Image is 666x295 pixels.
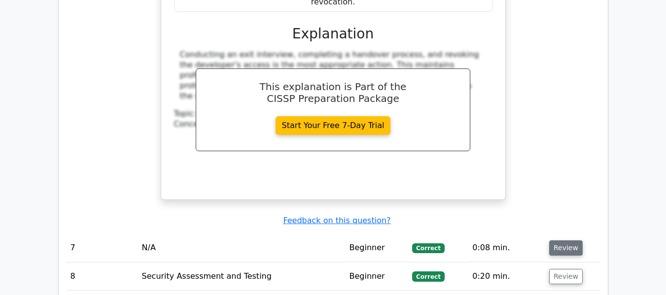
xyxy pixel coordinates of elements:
[67,262,138,291] td: 8
[138,234,346,262] td: N/A
[283,216,390,225] a: Feedback on this question?
[412,243,444,253] span: Correct
[174,119,492,130] div: Concept:
[549,269,583,284] button: Review
[346,234,409,262] td: Beginner
[346,262,409,291] td: Beginner
[174,109,492,119] div: Topic:
[468,234,545,262] td: 0:08 min.
[67,234,138,262] td: 7
[180,26,487,42] h3: Explanation
[180,50,487,101] div: Conducting an exit interview, completing a handover process, and revoking the developer's access ...
[468,262,545,291] td: 0:20 min.
[549,240,583,256] button: Review
[276,116,391,135] a: Start Your Free 7-Day Trial
[412,271,444,281] span: Correct
[138,262,346,291] td: Security Assessment and Testing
